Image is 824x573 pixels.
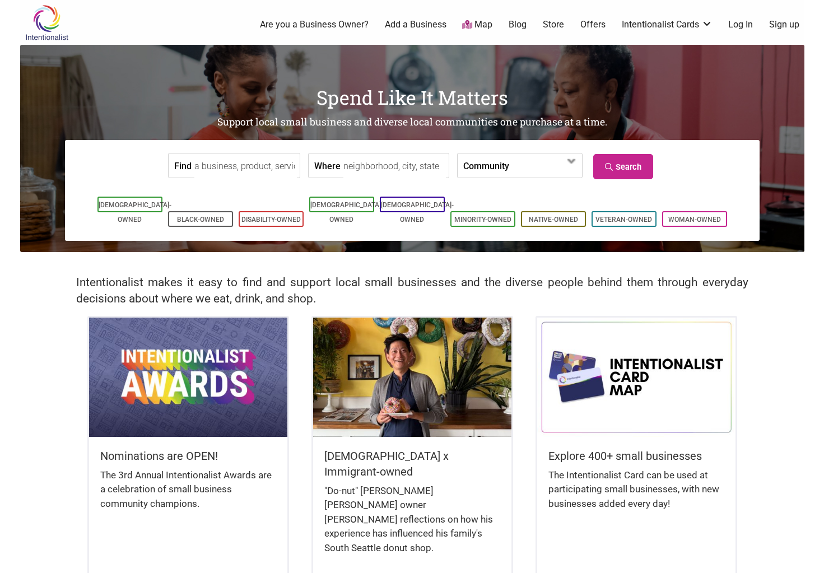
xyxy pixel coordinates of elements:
[769,18,799,31] a: Sign up
[385,18,446,31] a: Add a Business
[194,153,297,179] input: a business, product, service
[260,18,369,31] a: Are you a Business Owner?
[537,318,735,436] img: Intentionalist Card Map
[76,274,748,307] h2: Intentionalist makes it easy to find and support local small businesses and the diverse people be...
[381,201,454,223] a: [DEMOGRAPHIC_DATA]-Owned
[310,201,383,223] a: [DEMOGRAPHIC_DATA]-Owned
[20,4,73,41] img: Intentionalist
[548,448,724,464] h5: Explore 400+ small businesses
[543,18,564,31] a: Store
[324,448,500,479] h5: [DEMOGRAPHIC_DATA] x Immigrant-owned
[463,153,509,178] label: Community
[20,84,804,111] h1: Spend Like It Matters
[177,216,224,223] a: Black-Owned
[580,18,606,31] a: Offers
[314,153,341,178] label: Where
[622,18,713,31] a: Intentionalist Cards
[324,484,500,567] div: "Do-nut" [PERSON_NAME] [PERSON_NAME] owner [PERSON_NAME] reflections on how his experience has in...
[668,216,721,223] a: Woman-Owned
[89,318,287,436] img: Intentionalist Awards
[99,201,171,223] a: [DEMOGRAPHIC_DATA]-Owned
[100,448,276,464] h5: Nominations are OPEN!
[20,115,804,129] h2: Support local small business and diverse local communities one purchase at a time.
[509,18,527,31] a: Blog
[548,468,724,523] div: The Intentionalist Card can be used at participating small businesses, with new businesses added ...
[100,468,276,523] div: The 3rd Annual Intentionalist Awards are a celebration of small business community champions.
[313,318,511,436] img: King Donuts - Hong Chhuor
[462,18,492,31] a: Map
[241,216,301,223] a: Disability-Owned
[595,216,652,223] a: Veteran-Owned
[728,18,753,31] a: Log In
[454,216,511,223] a: Minority-Owned
[343,153,446,179] input: neighborhood, city, state
[593,154,653,179] a: Search
[529,216,578,223] a: Native-Owned
[174,153,192,178] label: Find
